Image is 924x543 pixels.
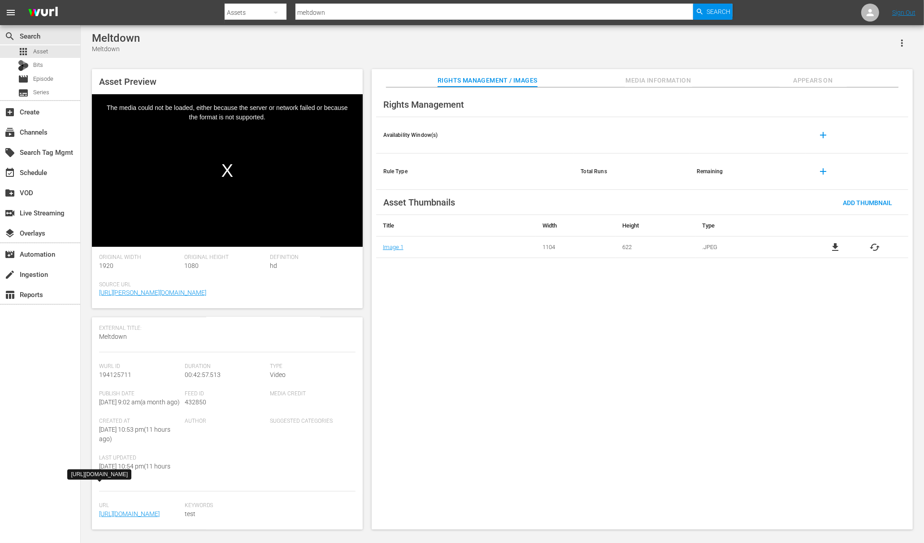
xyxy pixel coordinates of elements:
[830,242,841,253] a: file_download
[536,236,616,258] td: 1104
[695,215,802,236] th: Type
[813,161,834,182] button: add
[780,75,847,86] span: Appears On
[690,153,805,190] th: Remaining
[836,194,899,210] button: Add Thumbnail
[18,74,29,84] span: Episode
[270,262,277,269] span: hd
[869,242,880,253] button: cached
[99,281,351,289] span: Source Url
[185,398,206,406] span: 432850
[616,236,695,258] td: 622
[4,167,15,178] span: Schedule
[4,208,15,219] span: Live Streaming
[99,502,180,509] span: Url
[18,46,29,57] span: Asset
[71,471,128,478] div: [URL][DOMAIN_NAME]
[574,153,690,190] th: Total Runs
[270,363,351,370] span: Type
[99,333,127,340] span: Meltdown
[383,99,464,110] span: Rights Management
[695,236,802,258] td: .JPEG
[99,418,180,425] span: Created At
[33,88,49,97] span: Series
[270,418,351,425] span: Suggested Categories
[22,2,65,23] img: ans4CAIJ8jUAAAAAAAAAAAAAAAAAAAAAAAAgQb4GAAAAAAAAAAAAAAAAAAAAAAAAJMjXAAAAAAAAAAAAAAAAAAAAAAAAgAT5G...
[4,289,15,300] span: Reports
[185,509,351,519] span: test
[185,262,199,269] span: 1080
[185,390,266,398] span: Feed ID
[99,262,113,269] span: 1920
[33,61,43,70] span: Bits
[270,371,286,378] span: Video
[693,4,733,20] button: Search
[33,47,48,56] span: Asset
[99,426,170,442] span: [DATE] 10:53 pm ( 11 hours ago )
[383,244,403,250] a: Image 1
[18,60,29,71] div: Bits
[99,363,180,370] span: Wurl Id
[818,166,829,177] span: add
[4,147,15,158] span: Search Tag Mgmt
[376,215,536,236] th: Title
[376,153,574,190] th: Rule Type
[536,215,616,236] th: Width
[270,254,351,261] span: Definition
[383,197,455,208] span: Asset Thumbnails
[270,390,351,398] span: Media Credit
[99,76,156,87] span: Asset Preview
[99,463,170,479] span: [DATE] 10:54 pm ( 11 hours ago )
[185,254,266,261] span: Original Height
[625,75,692,86] span: Media Information
[438,75,537,86] span: Rights Management / Images
[5,7,16,18] span: menu
[4,269,15,280] span: Ingestion
[376,117,574,153] th: Availability Window(s)
[33,74,53,83] span: Episode
[707,4,730,20] span: Search
[99,510,160,517] a: [URL][DOMAIN_NAME]
[4,127,15,138] span: subscriptions
[4,228,15,239] span: Overlays
[185,363,266,370] span: Duration
[92,44,140,54] div: Meltdown
[4,107,15,118] span: Create
[92,32,140,44] div: Meltdown
[813,124,834,146] button: add
[185,371,221,378] span: 00:42:57.513
[18,88,29,98] span: Series
[99,398,180,406] span: [DATE] 9:02 am ( a month ago )
[616,215,695,236] th: Height
[92,94,363,247] div: Video Player
[185,502,351,509] span: Keywords
[185,418,266,425] span: Author
[4,249,15,260] span: Automation
[99,254,180,261] span: Original Width
[99,289,206,296] a: [URL][PERSON_NAME][DOMAIN_NAME]
[4,188,15,198] span: VOD
[99,390,180,398] span: Publish Date
[99,325,180,332] span: External Title:
[818,130,829,140] span: add
[892,9,915,16] a: Sign Out
[836,199,899,206] span: Add Thumbnail
[4,31,15,42] span: Search
[99,371,131,378] span: 194125711
[99,455,180,462] span: Last Updated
